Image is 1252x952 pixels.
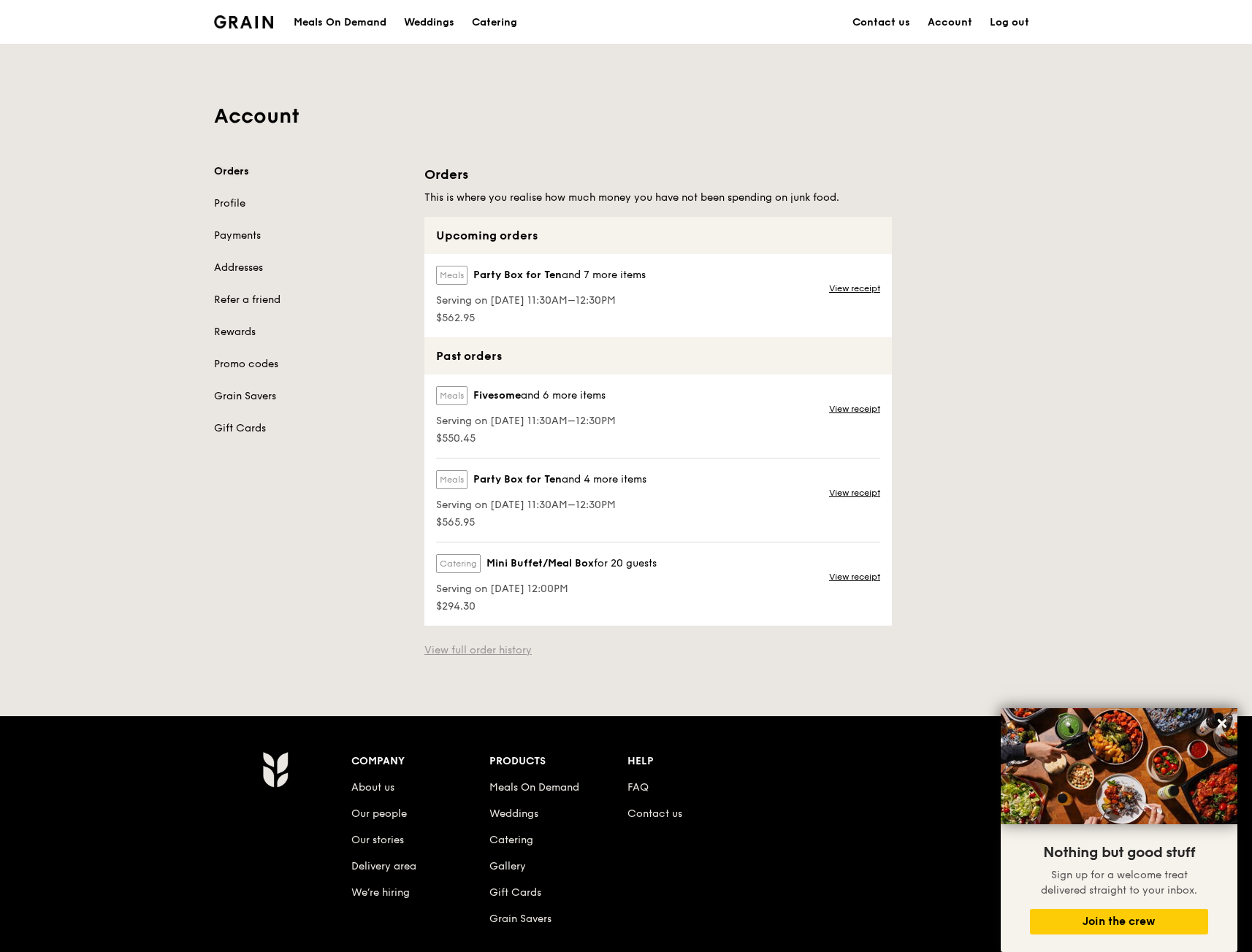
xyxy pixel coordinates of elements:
[424,164,892,185] h1: Orders
[562,473,646,485] span: and 4 more items
[594,557,657,569] span: for 20 guests
[436,470,467,489] label: Meals
[489,807,538,820] a: Weddings
[436,293,646,308] span: Serving on [DATE] 11:30AM–12:30PM
[214,325,407,339] a: Rewards
[424,191,892,205] h5: This is where you realise how much money you have not been spending on junk food.
[919,1,981,45] a: Account
[214,15,273,28] img: Grain
[294,1,386,45] div: Meals On Demand
[351,751,489,772] div: Company
[436,431,616,446] span: $550.45
[214,164,407,179] a: Orders
[1041,869,1197,897] span: Sign up for a welcome treat delivered straight to your inbox.
[214,261,407,275] a: Addresses
[521,389,606,402] span: and 6 more items
[436,311,646,326] span: $562.95
[473,268,562,283] span: Party Box for Ten
[214,421,407,436] a: Gift Cards
[1001,708,1237,824] img: DSC07876-Edit02-Large.jpeg
[436,266,467,285] label: Meals
[351,781,394,794] a: About us
[436,599,657,614] span: $294.30
[472,1,517,45] div: Catering
[262,751,288,788] img: Grain
[1210,712,1234,735] button: Close
[436,386,467,405] label: Meals
[214,357,407,372] a: Promo codes
[562,269,646,281] span: and 7 more items
[436,498,646,513] span: Serving on [DATE] 11:30AM–12:30PM
[489,834,533,846] a: Catering
[404,1,454,45] div: Weddings
[489,913,551,925] a: Grain Savers
[489,886,541,899] a: Gift Cards
[844,1,919,45] a: Contact us
[351,886,410,899] a: We’re hiring
[1043,844,1195,861] span: Nothing but good stuff
[829,487,880,499] a: View receipt
[351,807,407,820] a: Our people
[424,643,532,658] a: View full order history
[214,103,1038,129] h1: Account
[473,388,521,403] span: Fivesome
[214,229,407,243] a: Payments
[214,389,407,404] a: Grain Savers
[486,556,594,571] span: Mini Buffet/Meal Box
[489,751,627,772] div: Products
[351,860,416,872] a: Delivery area
[627,807,682,820] a: Contact us
[627,781,649,794] a: FAQ
[627,751,766,772] div: Help
[981,1,1038,45] a: Log out
[829,403,880,415] a: View receipt
[463,1,526,45] a: Catering
[489,860,526,872] a: Gallery
[214,196,407,211] a: Profile
[436,414,616,429] span: Serving on [DATE] 11:30AM–12:30PM
[489,781,579,794] a: Meals On Demand
[473,472,562,487] span: Party Box for Ten
[1030,909,1208,934] button: Join the crew
[436,554,481,573] label: Catering
[829,283,880,294] a: View receipt
[214,293,407,307] a: Refer a friend
[351,834,404,846] a: Our stories
[436,582,657,596] span: Serving on [DATE] 12:00PM
[424,337,892,375] div: Past orders
[829,571,880,583] a: View receipt
[424,217,892,254] div: Upcoming orders
[395,1,463,45] a: Weddings
[436,515,646,530] span: $565.95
